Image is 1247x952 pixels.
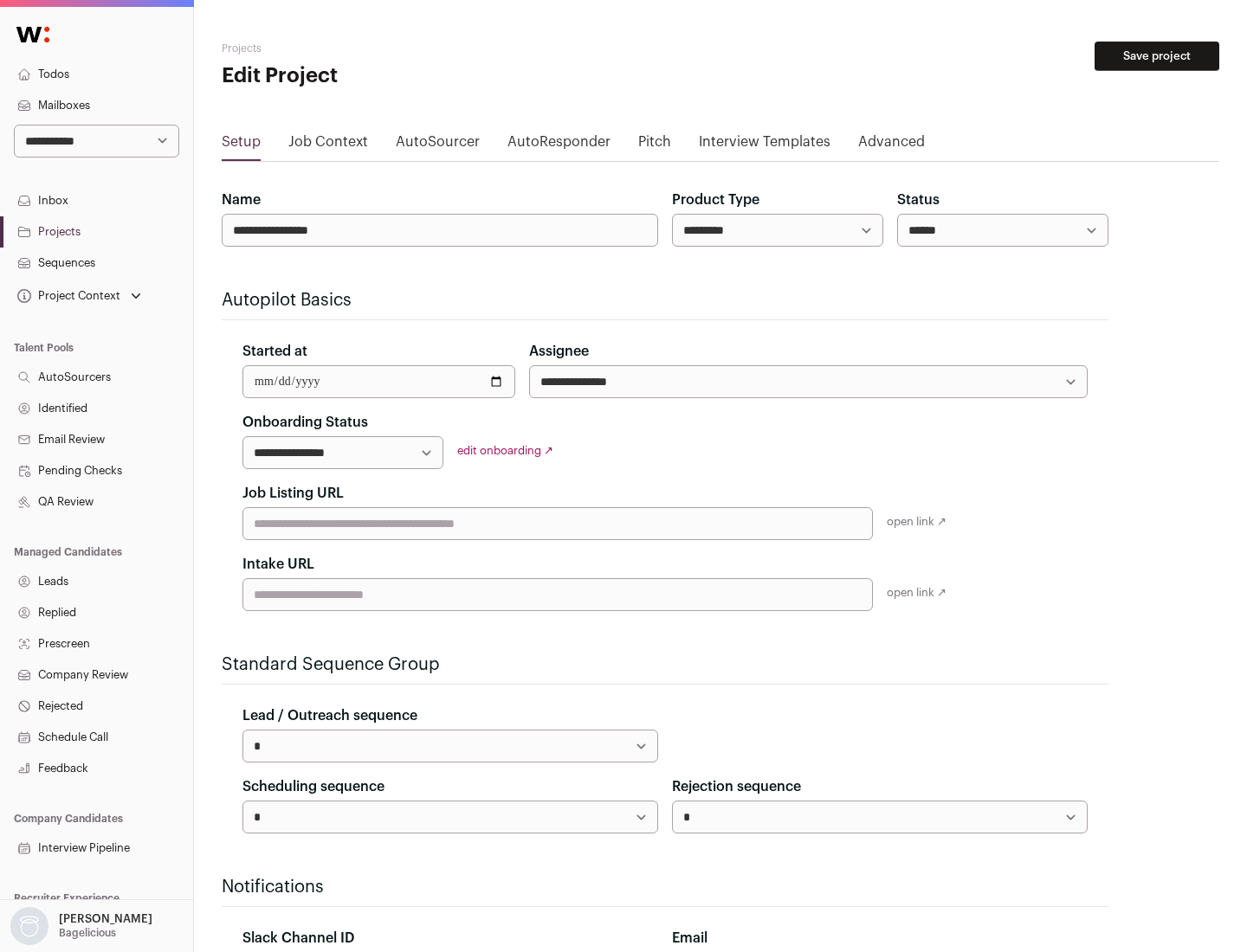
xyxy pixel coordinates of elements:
[7,17,59,52] img: Wellfound
[59,912,152,926] p: [PERSON_NAME]
[14,284,145,308] button: Open dropdown
[699,132,830,159] a: Interview Templates
[242,341,307,362] label: Started at
[222,132,261,159] a: Setup
[672,776,801,797] label: Rejection sequence
[222,42,554,55] h2: Projects
[242,705,417,726] label: Lead / Outreach sequence
[10,907,48,945] img: nopic.png
[242,483,344,504] label: Job Listing URL
[672,928,1088,949] div: Email
[457,445,553,456] a: edit onboarding ↗
[222,875,1108,899] h2: Notifications
[222,190,261,210] label: Name
[897,190,940,210] label: Status
[7,907,156,945] button: Open dropdown
[242,412,368,433] label: Onboarding Status
[222,653,1108,677] h2: Standard Sequence Group
[638,132,671,159] a: Pitch
[1095,42,1219,71] button: Save project
[59,926,116,940] p: Bagelicious
[507,132,611,159] a: AutoResponder
[242,554,314,575] label: Intake URL
[396,132,480,159] a: AutoSourcer
[529,341,589,362] label: Assignee
[222,62,554,90] h1: Edit Project
[672,190,759,210] label: Product Type
[14,289,120,303] div: Project Context
[242,776,384,797] label: Scheduling sequence
[242,928,354,949] label: Slack Channel ID
[222,288,1108,312] h2: Autopilot Basics
[288,132,368,159] a: Job Context
[858,132,925,159] a: Advanced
